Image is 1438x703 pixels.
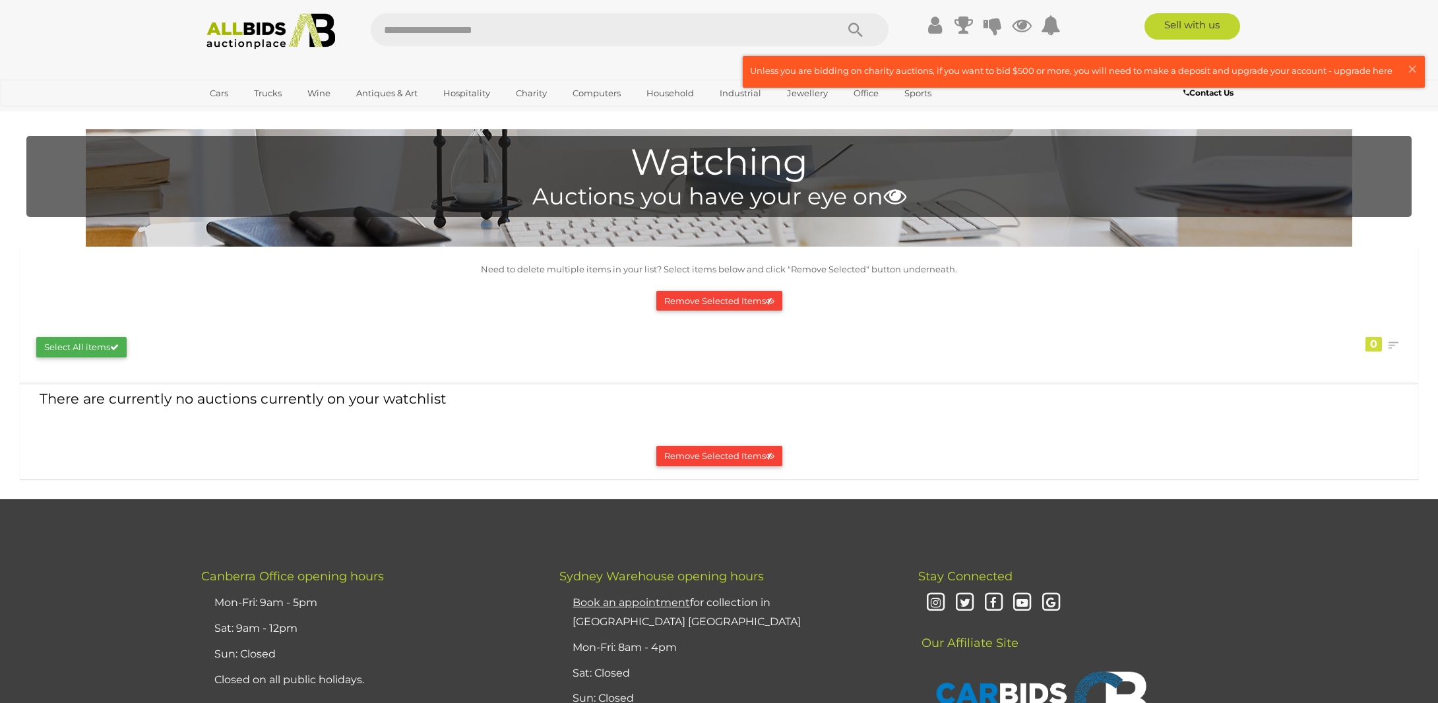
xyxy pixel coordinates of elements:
a: Contact Us [1183,86,1237,100]
a: Household [638,82,703,104]
button: Search [823,13,889,46]
li: Sat: Closed [569,661,885,687]
a: Industrial [711,82,770,104]
span: Canberra Office opening hours [201,569,384,584]
a: Office [845,82,887,104]
a: Computers [564,82,629,104]
li: Closed on all public holidays. [211,667,526,693]
button: Select All items [36,337,127,357]
li: Mon-Fri: 9am - 5pm [211,590,526,616]
u: Book an appointment [573,596,690,609]
p: Need to delete multiple items in your list? Select items below and click "Remove Selected" button... [26,262,1412,277]
i: Instagram [925,592,948,615]
i: Youtube [1011,592,1034,615]
b: Contact Us [1183,88,1234,98]
a: [GEOGRAPHIC_DATA] [201,104,312,126]
i: Facebook [982,592,1005,615]
li: Sun: Closed [211,642,526,667]
a: Trucks [245,82,290,104]
span: Stay Connected [918,569,1013,584]
span: × [1406,56,1418,82]
a: Book an appointmentfor collection in [GEOGRAPHIC_DATA] [GEOGRAPHIC_DATA] [573,596,801,628]
a: Jewellery [778,82,836,104]
a: Hospitality [435,82,499,104]
button: Remove Selected Items [656,446,782,466]
span: There are currently no auctions currently on your watchlist [40,390,447,407]
span: Our Affiliate Site [918,616,1018,650]
i: Twitter [953,592,976,615]
div: 0 [1365,337,1382,351]
button: Remove Selected Items [656,291,782,311]
a: Charity [507,82,555,104]
li: Mon-Fri: 8am - 4pm [569,635,885,661]
img: Allbids.com.au [199,13,342,49]
a: Sports [896,82,940,104]
h4: Auctions you have your eye on [33,184,1405,210]
li: Sat: 9am - 12pm [211,616,526,642]
span: Sydney Warehouse opening hours [559,569,764,584]
a: Sell with us [1144,13,1240,40]
i: Google [1040,592,1063,615]
a: Wine [299,82,339,104]
h1: Watching [33,142,1405,183]
a: Antiques & Art [348,82,426,104]
a: Cars [201,82,237,104]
